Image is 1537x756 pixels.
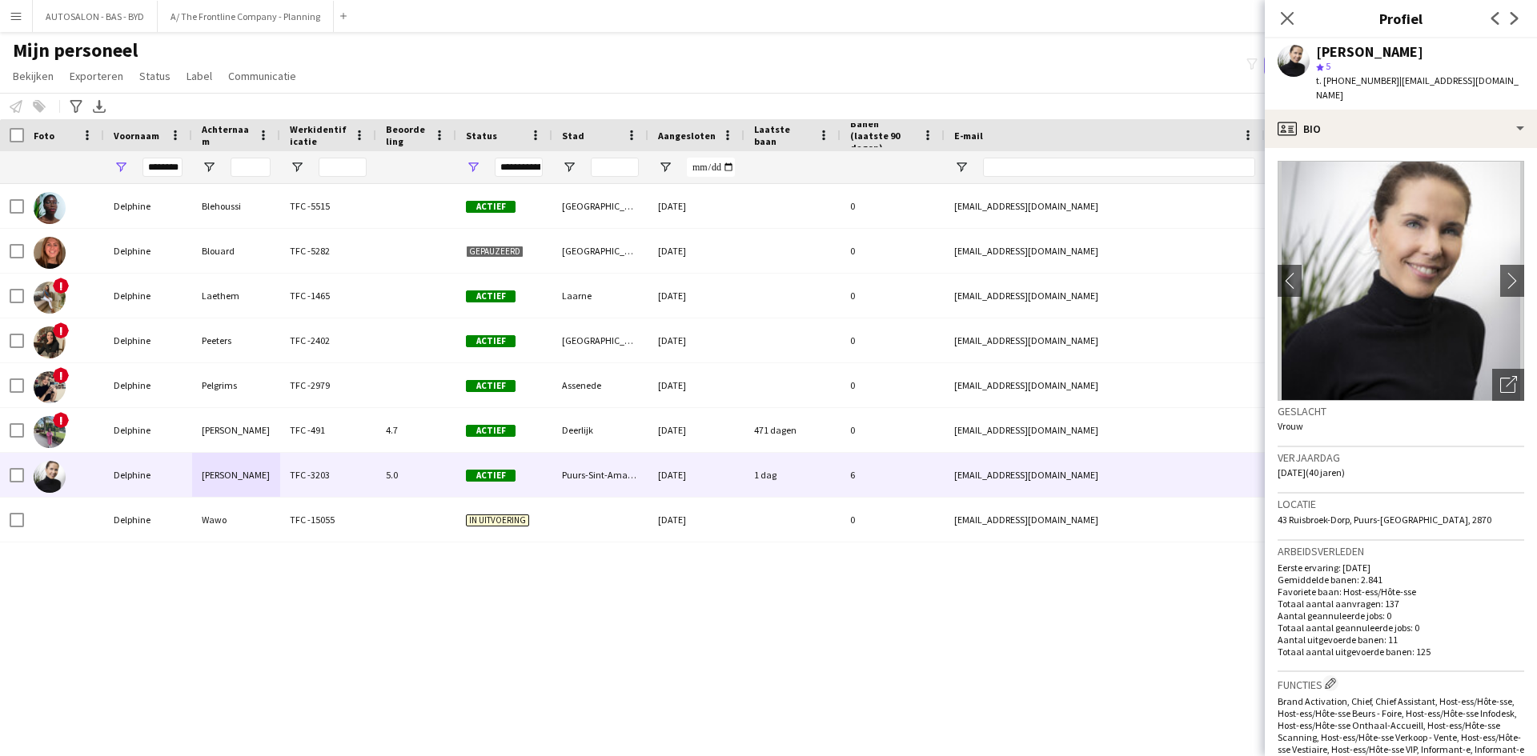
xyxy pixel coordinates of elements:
div: [GEOGRAPHIC_DATA] [552,229,648,273]
div: TFC -15055 [280,498,376,542]
div: Peeters [192,318,280,362]
span: Gepauzeerd [466,246,524,258]
span: 43 Ruisbroek-Dorp, Puurs-[GEOGRAPHIC_DATA], 2870 [1278,514,1491,526]
div: Delphine [104,274,192,318]
input: Stad Filter Invoer [591,158,639,177]
div: [EMAIL_ADDRESS][DOMAIN_NAME] [945,274,1265,318]
div: 4.7 [376,408,456,452]
div: Puurs-Sint-Amands [552,453,648,497]
div: 0 [841,229,945,273]
span: Label [187,69,212,83]
span: t. [PHONE_NUMBER] [1316,74,1399,86]
div: [EMAIL_ADDRESS][DOMAIN_NAME] [945,408,1265,452]
div: [GEOGRAPHIC_DATA] [552,318,648,362]
div: 0 [841,408,945,452]
button: Open Filtermenu [562,160,576,174]
div: Assenede [552,363,648,407]
div: 5.0 [376,453,456,497]
input: Achternaam Filter Invoer [231,158,271,177]
div: Delphine [104,408,192,452]
div: TFC -491 [280,408,376,452]
a: Status [133,66,177,86]
span: Mijn personeel [13,38,138,62]
img: Delphine Laethem [34,282,66,314]
span: Status [139,69,171,83]
div: Deerlijk [552,408,648,452]
input: E-mail Filter Invoer [983,158,1255,177]
h3: Functies [1278,675,1524,692]
div: Delphine [104,184,192,228]
div: 6 [841,453,945,497]
div: [PERSON_NAME] [192,453,280,497]
input: Werkidentificatie Filter Invoer [319,158,367,177]
div: Blouard [192,229,280,273]
span: In uitvoering [466,514,529,526]
span: [DATE] (40 jaren) [1278,466,1345,478]
span: Stad [562,130,584,142]
img: Delphine Peeters [34,326,66,358]
h3: Arbeidsverleden [1278,544,1524,558]
span: Communicatie [228,69,296,83]
button: A/ The Frontline Company - Planning [158,1,334,32]
a: Label [180,66,219,86]
span: Status [466,130,497,142]
img: Delphine Blehoussi [34,192,66,224]
div: Blehoussi [192,184,280,228]
div: Wawo [192,498,280,542]
div: 0 [841,184,945,228]
span: 5 [1326,60,1330,72]
div: TFC -5282 [280,229,376,273]
div: [DATE] [648,274,744,318]
span: Werkidentificatie [290,123,347,147]
span: Actief [466,425,516,437]
button: Open Filtermenu [290,160,304,174]
h3: Locatie [1278,497,1524,511]
span: Vrouw [1278,420,1303,432]
div: Laethem [192,274,280,318]
div: 0 [841,498,945,542]
div: Foto's pop-up openen [1492,369,1524,401]
span: Achternaam [202,123,251,147]
span: | [EMAIL_ADDRESS][DOMAIN_NAME] [1316,74,1519,101]
div: 0 [841,318,945,362]
button: Open Filtermenu [658,160,672,174]
div: [PERSON_NAME] [192,408,280,452]
div: Pelgrims [192,363,280,407]
span: ! [53,367,69,383]
a: Exporteren [63,66,130,86]
span: Actief [466,290,516,302]
span: ! [53,322,69,338]
button: Open Filtermenu [466,160,480,174]
div: [EMAIL_ADDRESS][DOMAIN_NAME] [945,318,1265,362]
div: TFC -3203 [280,453,376,497]
button: Iedereen5,532 [1264,56,1340,75]
div: [GEOGRAPHIC_DATA] [552,184,648,228]
div: TFC -5515 [280,184,376,228]
a: Bekijken [6,66,60,86]
span: ! [53,412,69,428]
div: TFC -2402 [280,318,376,362]
div: [EMAIL_ADDRESS][DOMAIN_NAME] [945,498,1265,542]
div: [PERSON_NAME] [1316,45,1423,59]
span: Bekijken [13,69,54,83]
input: Aangesloten Filter Invoer [687,158,735,177]
input: Voornaam Filter Invoer [142,158,183,177]
div: 471 dagen [744,408,841,452]
span: Laatste baan [754,123,812,147]
span: Actief [466,335,516,347]
div: Delphine [104,229,192,273]
h3: Geslacht [1278,404,1524,418]
div: [EMAIL_ADDRESS][DOMAIN_NAME] [945,184,1265,228]
div: [EMAIL_ADDRESS][DOMAIN_NAME] [945,229,1265,273]
div: Laarne [552,274,648,318]
div: Delphine [104,453,192,497]
p: Aantal geannuleerde jobs: 0 [1278,610,1524,622]
div: [DATE] [648,184,744,228]
span: Foto [34,130,54,142]
app-action-btn: Exporteer XLSX [90,97,109,116]
div: [DATE] [648,318,744,362]
span: Actief [466,470,516,482]
div: 0 [841,274,945,318]
div: TFC -2979 [280,363,376,407]
div: 0 [841,363,945,407]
